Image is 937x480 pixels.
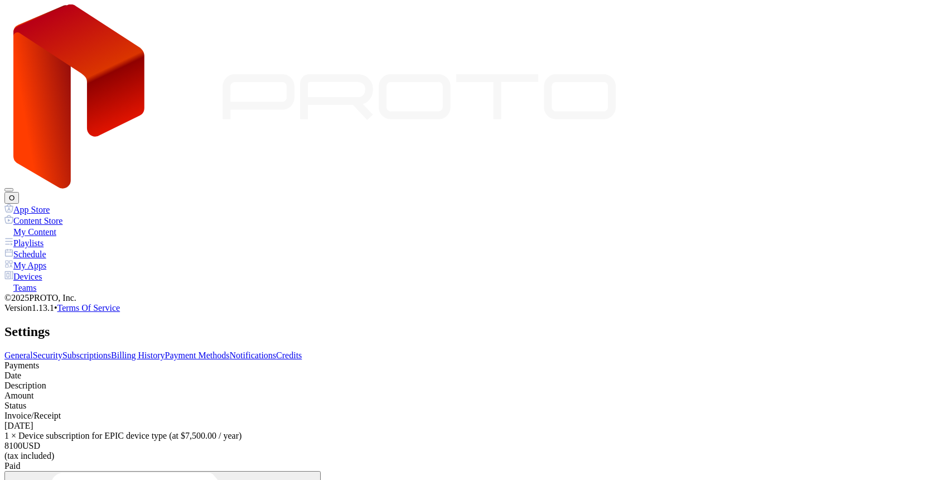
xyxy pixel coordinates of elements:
[4,461,933,471] div: Paid
[4,248,933,260] a: Schedule
[4,441,933,461] div: 8100 USD
[165,351,230,360] a: Payment Methods
[4,293,933,303] div: © 2025 PROTO, Inc.
[4,226,933,237] a: My Content
[57,303,120,313] a: Terms Of Service
[4,421,933,431] div: [DATE]
[4,324,933,339] h2: Settings
[4,391,933,401] div: Amount
[4,282,933,293] a: Teams
[4,371,933,381] div: Date
[4,401,933,411] div: Status
[33,351,62,360] a: Security
[4,204,933,215] a: App Store
[4,381,933,391] div: Description
[111,351,165,360] a: Billing History
[62,351,111,360] a: Subscriptions
[4,215,933,226] a: Content Store
[276,351,302,360] a: Credits
[4,260,933,271] a: My Apps
[230,351,277,360] a: Notifications
[4,451,54,460] span: (tax included)
[4,237,933,248] a: Playlists
[4,351,33,360] a: General
[4,361,933,371] div: Payments
[4,411,933,421] div: Invoice/Receipt
[4,303,57,313] span: Version 1.13.1 •
[4,271,933,282] a: Devices
[4,192,19,204] button: O
[4,431,933,441] div: 1 × Device subscription for EPIC device type (at $7,500.00 / year)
